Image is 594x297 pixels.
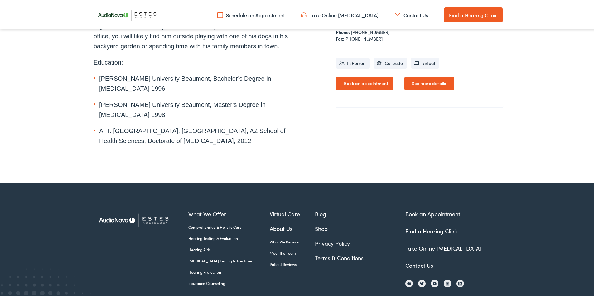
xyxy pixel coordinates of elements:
[188,208,270,217] a: What We Offer
[407,280,411,284] img: Facebook icon, indicating the presence of the site or brand on the social media platform.
[94,56,299,66] p: Education:
[315,208,379,217] a: Blog
[217,10,223,17] img: utility icon
[411,56,439,67] li: Virtual
[270,249,315,255] a: Meet the Team
[315,238,379,246] a: Privacy Policy
[301,10,307,17] img: utility icon
[217,10,285,17] a: Schedule an Appointment
[270,223,315,232] a: About Us
[188,268,270,274] a: Hearing Protection
[405,260,433,268] a: Contact Us
[270,238,315,243] a: What We Believe
[336,34,504,41] div: [PHONE_NUMBER]
[405,226,458,234] a: Find a Hearing Clinic
[94,204,179,234] img: Estes Audiology
[336,56,370,67] li: In Person
[458,280,462,285] img: LinkedIn
[395,10,400,17] img: utility icon
[374,56,407,67] li: Curbside
[188,246,270,251] a: Hearing Aids
[405,209,460,217] a: Book an Appointment
[315,223,379,232] a: Shop
[395,10,428,17] a: Contact Us
[270,260,315,266] a: Patient Reviews
[94,98,299,118] li: [PERSON_NAME] University Beaumont, Master’s Degree in [MEDICAL_DATA] 1998
[301,10,379,17] a: Take Online [MEDICAL_DATA]
[188,279,270,285] a: Insurance Counseling
[270,208,315,217] a: Virtual Care
[336,34,344,41] strong: Fax:
[94,125,299,145] li: A. T. [GEOGRAPHIC_DATA], [GEOGRAPHIC_DATA], AZ School of Health Sciences, Doctorate of [MEDICAL_D...
[433,281,437,284] img: YouTube
[94,72,299,92] li: [PERSON_NAME] University Beaumont, Bachelor’s Degree in [MEDICAL_DATA] 1996
[405,243,481,251] a: Take Online [MEDICAL_DATA]
[420,280,424,284] img: Twitter
[444,6,503,21] a: Find a Hearing Clinic
[351,28,389,34] a: [PHONE_NUMBER]
[336,76,393,89] a: Book an appointment
[188,223,270,229] a: Comprehensive & Holistic Care
[315,252,379,261] a: Terms & Conditions
[336,28,350,34] strong: Phone:
[446,280,449,285] img: Instagram
[188,257,270,262] a: [MEDICAL_DATA] Testing & Treatment
[404,76,454,89] a: See more details
[188,234,270,240] a: Hearing Testing & Evaluation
